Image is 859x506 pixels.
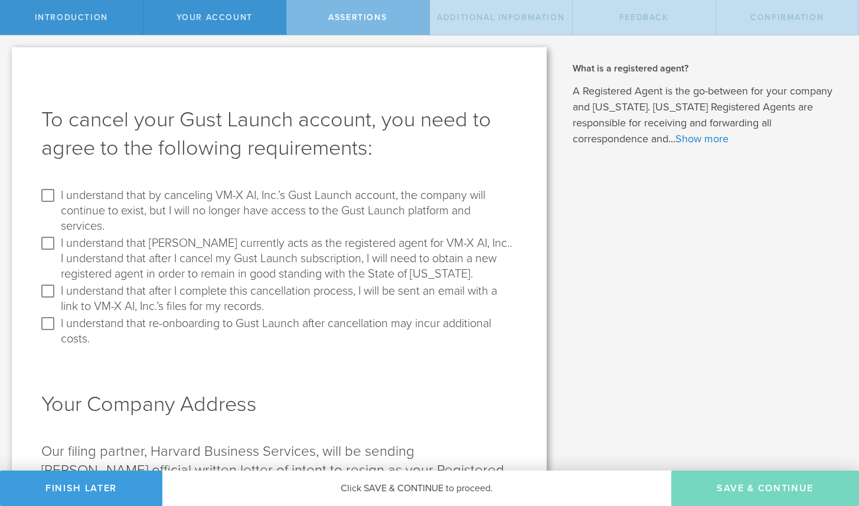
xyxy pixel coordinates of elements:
span: Your Account [177,12,253,22]
h1: Your Company Address [41,390,517,419]
label: I understand that after I complete this cancellation process, I will be sent an email with a link... [61,282,514,314]
div: Click SAVE & CONTINUE to proceed. [162,471,671,506]
iframe: Chat Widget [800,414,859,471]
span: Feedback [619,12,669,22]
span: Introduction [35,12,108,22]
h1: To cancel your Gust Launch account, you need to agree to the following requirements: [41,106,517,162]
label: I understand that by canceling VM-X AI, Inc.’s Gust Launch account, the company will continue to ... [61,186,514,234]
span: Assertions [328,12,387,22]
label: I understand that [PERSON_NAME] currently acts as the registered agent for VM-X AI, Inc.. I under... [61,234,514,282]
span: Additional Information [437,12,564,22]
label: I understand that re-onboarding to Gust Launch after cancellation may incur additional costs. [61,314,514,347]
p: A Registered Agent is the go-between for your company and [US_STATE]. [US_STATE] Registered Agent... [573,83,841,147]
button: Save & Continue [671,471,859,506]
h2: What is a registered agent? [573,62,841,75]
span: Confirmation [750,12,824,22]
a: Show more [675,132,729,145]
